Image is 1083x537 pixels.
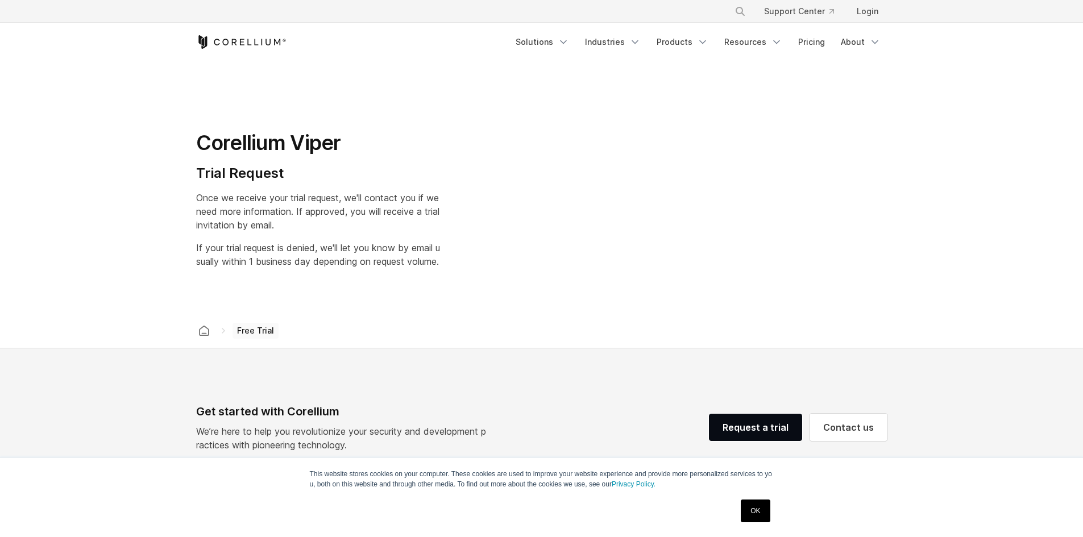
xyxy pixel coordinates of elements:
a: Pricing [791,32,832,52]
a: Privacy Policy. [612,480,655,488]
h1: Corellium Viper [196,130,443,156]
a: Solutions [509,32,576,52]
a: Support Center [755,1,843,22]
a: Industries [578,32,648,52]
a: Products [650,32,715,52]
p: This website stores cookies on your computer. These cookies are used to improve your website expe... [310,469,774,489]
a: Corellium home [194,323,214,339]
div: Get started with Corellium [196,403,487,420]
h4: Trial Request [196,165,443,182]
div: Navigation Menu [721,1,887,22]
span: If your trial request is denied, we'll let you know by email usually within 1 business day depend... [196,242,440,267]
a: Request a trial [709,414,802,441]
button: Search [730,1,750,22]
p: We’re here to help you revolutionize your security and development practices with pioneering tech... [196,424,487,452]
span: Free Trial [233,323,279,339]
a: About [834,32,887,52]
a: Resources [717,32,789,52]
div: Navigation Menu [509,32,887,52]
a: OK [741,499,770,522]
span: Once we receive your trial request, we'll contact you if we need more information. If approved, y... [196,192,439,231]
a: Login [848,1,887,22]
a: Corellium Home [196,35,287,49]
a: Contact us [810,414,887,441]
